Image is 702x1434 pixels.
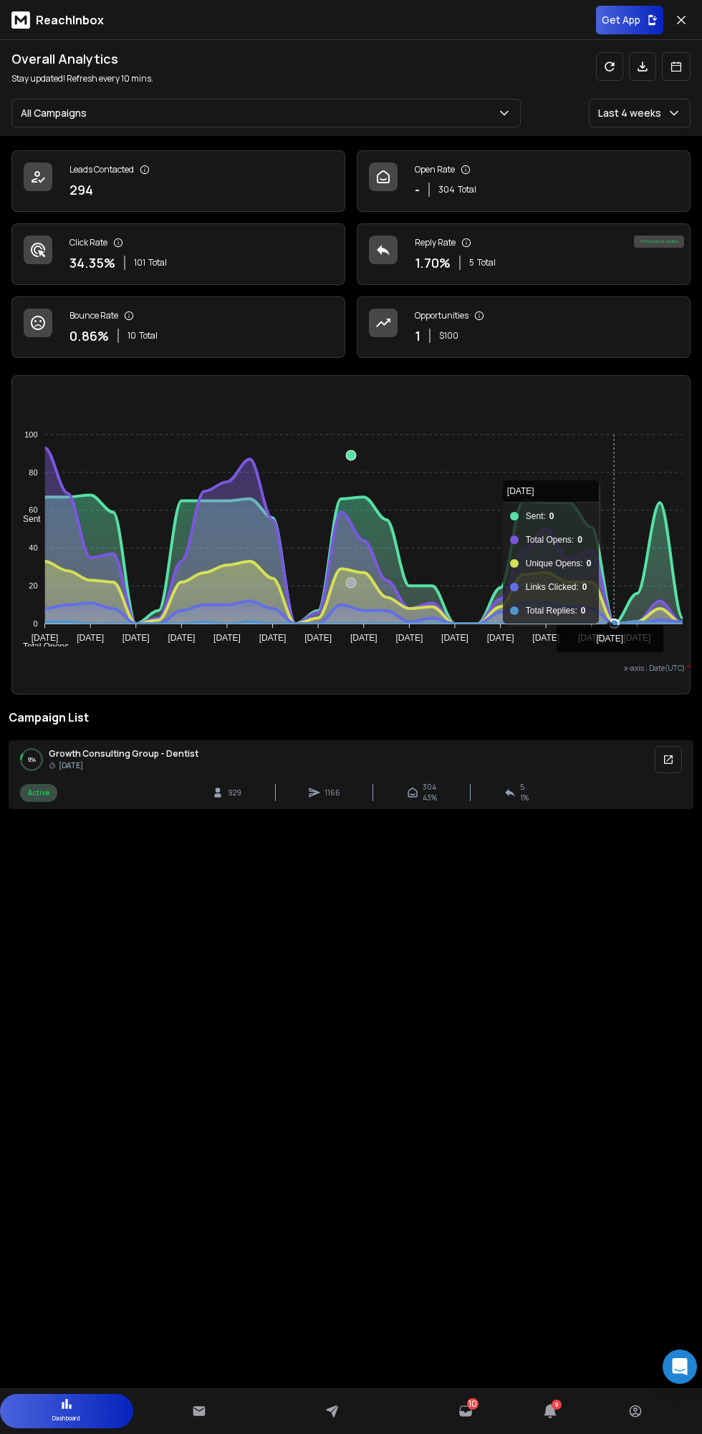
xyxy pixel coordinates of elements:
[439,330,458,341] p: $ 100
[69,326,109,346] p: 0.86 %
[357,150,691,212] a: Open Rate-304Total
[29,543,37,552] tspan: 40
[469,257,474,268] span: 5
[415,164,455,175] p: Open Rate
[415,253,451,273] p: 1.70 %
[441,633,468,643] tspan: [DATE]
[468,1398,477,1410] span: 10
[29,468,37,477] tspan: 80
[596,6,663,34] button: Get App
[487,633,514,643] tspan: [DATE]
[29,505,37,514] tspan: 60
[458,1404,473,1418] a: 10
[69,253,115,273] p: 34.35 %
[598,106,667,120] p: Last 4 weeks
[395,633,423,643] tspan: [DATE]
[134,257,145,268] span: 101
[415,326,420,346] p: 1
[458,184,476,195] span: Total
[12,641,69,651] span: Total Opens
[148,257,167,268] span: Total
[69,164,134,175] p: Leads Contacted
[9,709,693,726] h2: Campaign List
[11,150,345,212] a: Leads Contacted294
[350,633,378,643] tspan: [DATE]
[69,180,93,200] p: 294
[624,633,651,643] tspan: [DATE]
[128,330,136,341] span: 10
[69,310,118,321] p: Bounce Rate
[29,581,37,590] tspan: 20
[415,237,456,248] p: Reply Rate
[11,49,153,69] h1: Overall Analytics
[423,782,436,793] span: 304
[168,633,195,643] tspan: [DATE]
[634,236,684,248] div: 20 % positive replies
[213,633,241,643] tspan: [DATE]
[24,430,37,439] tspan: 100
[423,793,437,803] span: 43 %
[20,784,57,802] div: Active
[11,296,345,358] a: Bounce Rate0.86%10Total
[32,633,59,643] tspan: [DATE]
[122,633,150,643] tspan: [DATE]
[77,633,104,643] tspan: [DATE]
[415,310,468,321] p: Opportunities
[304,633,332,643] tspan: [DATE]
[11,223,345,285] a: Click Rate34.35%101Total
[11,73,153,84] p: Stay updated! Refresh every 10 mins.
[532,633,559,643] tspan: [DATE]
[49,760,198,771] span: [DATE]
[415,180,420,200] p: -
[520,782,524,793] span: 5
[69,237,107,248] p: Click Rate
[520,793,529,803] span: 1 %
[9,740,693,809] a: 9%Growth Consulting Group - Dentist [DATE]Active929116630443%51%
[663,1350,697,1384] div: Open Intercom Messenger
[52,1411,80,1425] p: Dashboard
[33,619,37,628] tspan: 0
[21,106,92,120] p: All Campaigns
[139,330,158,341] span: Total
[259,633,287,643] tspan: [DATE]
[12,514,41,524] span: Sent
[49,748,198,771] span: Growth Consulting Group - Dentist
[552,1400,562,1410] span: 9
[228,788,242,798] span: 929
[28,755,36,764] p: 9 %
[477,257,496,268] span: Total
[357,296,691,358] a: Opportunities1$100
[357,223,691,285] a: Reply Rate1.70%5Total20% positive replies
[12,663,690,674] p: x-axis : Date(UTC)
[324,788,340,798] span: 1166
[438,184,455,195] span: 304
[36,11,104,29] p: ReachInbox
[578,633,605,643] tspan: [DATE]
